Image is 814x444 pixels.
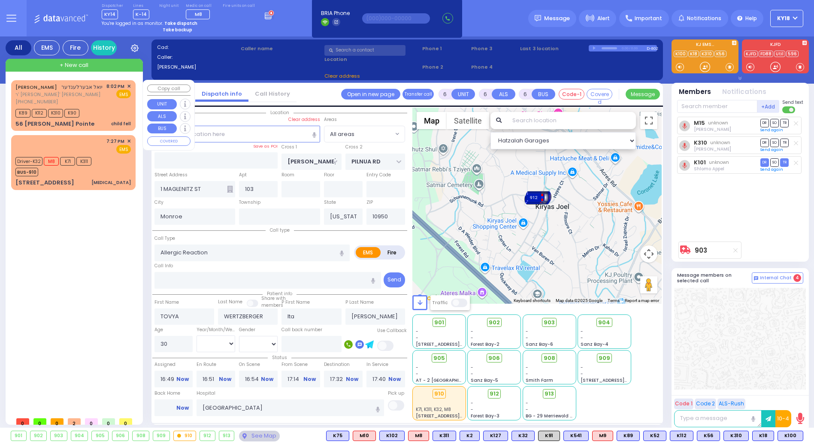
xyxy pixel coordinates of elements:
label: Assigned [154,361,193,368]
a: Send again [760,147,783,152]
a: Now [261,375,273,383]
label: Hospital [197,390,215,397]
label: First Name [154,299,179,306]
span: You're logged in as monitor. [102,20,163,27]
span: - [471,400,473,406]
a: K310 [700,51,714,57]
span: Phone 1 [422,45,468,52]
div: K18 [752,431,774,441]
label: KJFD [742,42,809,48]
a: Open this area in Google Maps (opens a new window) [415,293,443,304]
div: [STREET_ADDRESS] [15,178,74,187]
a: [PERSON_NAME] [15,84,57,91]
div: BLS [511,431,535,441]
span: - [416,335,418,341]
span: Location [266,109,294,116]
label: Location [324,56,419,63]
strong: Take dispatch [164,20,197,27]
span: - [416,371,418,377]
span: SO [770,139,779,147]
button: Show satellite imagery [447,112,489,129]
label: Room [281,172,294,178]
a: Now [176,404,189,412]
span: Internal Chat [760,275,792,281]
div: 906 [112,431,129,441]
label: Entry Code [366,172,391,178]
label: Dispatcher [102,3,123,9]
span: + New call [60,61,88,69]
div: BLS [563,431,589,441]
button: Transfer call [402,89,434,100]
span: - [416,364,418,371]
span: K112 [32,109,47,118]
div: BLS [617,431,640,441]
label: Call Info [154,263,173,269]
span: Lipa Blumenthal [694,146,731,152]
div: ALS KJ [408,431,429,441]
div: 910 [433,389,446,399]
div: BLS [697,431,720,441]
span: Call type [266,227,294,233]
span: EMS [116,90,131,98]
span: Forest Bay-3 [471,413,499,419]
span: 0 [16,418,29,425]
label: Pick up [388,390,404,397]
span: Forest Bay-2 [471,341,499,347]
a: Now [219,375,231,383]
label: KJ EMS... [672,42,738,48]
div: Year/Month/Week/Day [197,326,235,333]
div: 908 [133,431,149,441]
gmp-advanced-marker: 902 [532,190,545,202]
div: K32 [511,431,535,441]
label: Save as POI [253,143,278,149]
button: Copy call [147,85,191,93]
div: BLS [460,431,480,441]
span: K90 [64,109,79,118]
a: M15 [694,120,705,126]
a: History [91,40,117,55]
span: יואל אבערלענדער [61,83,103,91]
span: - [526,335,528,341]
span: Other building occupants [227,186,233,193]
label: Apt [239,172,247,178]
div: 905 [92,431,108,441]
a: Open in new page [341,89,400,100]
span: 905 [433,354,445,362]
a: Send again [760,167,783,172]
span: 909 [599,354,610,362]
div: K541 [563,431,589,441]
label: Call back number [281,326,322,333]
button: BUS [532,89,555,100]
label: Township [239,199,260,206]
span: [PHONE_NUMBER] [15,98,58,105]
a: K310 [694,139,707,146]
div: Fire [63,40,88,55]
img: Google [415,293,443,304]
div: BLS [643,431,666,441]
button: Map camera controls [640,245,657,263]
span: Sanz Bay-5 [471,377,498,384]
div: K56 [697,431,720,441]
span: All areas [324,126,393,142]
span: - [526,400,528,406]
label: Fire units on call [223,3,255,9]
span: DR [760,158,769,166]
span: - [471,328,473,335]
label: Destination [324,361,363,368]
button: ALS-Rush [717,399,745,409]
label: Cad: [157,44,238,51]
div: See map [239,431,279,441]
div: M10 [353,431,376,441]
button: Internal Chat 4 [752,272,803,284]
span: DR [760,139,769,147]
span: - [581,335,583,341]
span: SO [770,119,779,127]
span: M8 [195,11,202,18]
label: Last 3 location [520,45,589,52]
label: Floor [324,172,334,178]
span: KY18 [777,15,790,22]
button: Code-1 [559,89,584,100]
span: unknown [708,120,728,126]
div: 903 [524,193,550,206]
div: 903 [51,431,67,441]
